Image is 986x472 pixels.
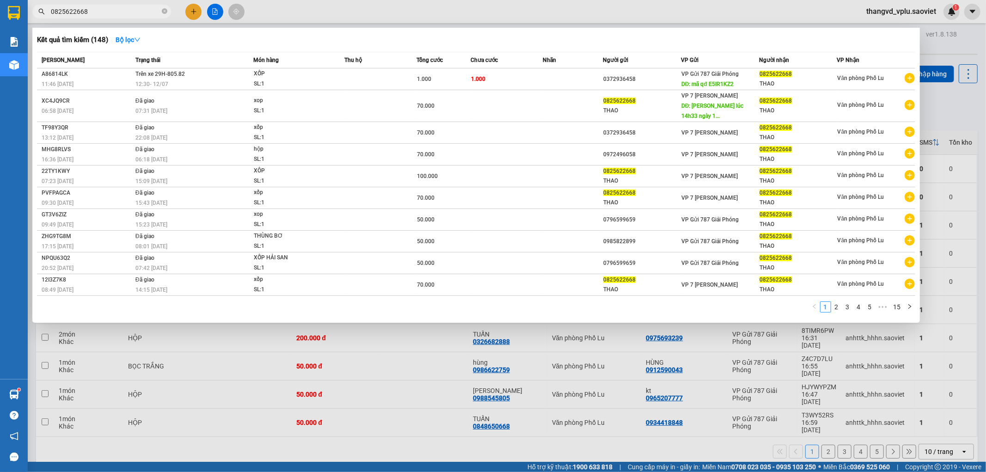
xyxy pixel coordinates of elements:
div: xốp [254,275,323,285]
div: THAO [759,198,837,208]
span: plus-circle [905,257,915,267]
li: 4 [853,301,864,313]
div: SL: 1 [254,133,323,143]
span: VP 7 [PERSON_NAME] [681,129,738,136]
div: THAO [603,106,680,116]
button: Bộ lọcdown [108,32,148,47]
div: PVFPAGCA [42,188,133,198]
div: MHG8RLVS [42,145,133,154]
span: 50.000 [417,238,435,245]
span: 16:36 [DATE] [42,156,73,163]
span: plus-circle [905,192,915,202]
a: 1 [821,302,831,312]
span: Văn phòng Phố Lu [838,281,884,287]
span: Văn phòng Phố Lu [838,102,884,108]
span: 70.000 [417,151,435,158]
div: xốp [254,188,323,198]
span: VP Nhận [837,57,860,63]
div: SL: 1 [254,176,323,186]
a: 4 [854,302,864,312]
span: Đã giao [135,276,154,283]
span: question-circle [10,411,18,420]
sup: 1 [18,388,20,391]
span: Đã giao [135,146,154,153]
span: plus-circle [905,170,915,180]
div: xop [254,96,323,106]
span: 15:23 [DATE] [135,221,167,228]
span: 0825622668 [759,233,792,239]
span: VP Gửi 787 Giải Phóng [681,260,739,266]
span: Đã giao [135,98,154,104]
div: GT3V6ZIZ [42,210,133,220]
span: 70.000 [417,282,435,288]
span: left [812,304,817,309]
img: warehouse-icon [9,390,19,399]
span: plus-circle [905,148,915,159]
span: 0825622668 [759,98,792,104]
span: 0825622668 [759,190,792,196]
div: SL: 1 [254,198,323,208]
div: SL: 1 [254,241,323,251]
div: THAO [759,106,837,116]
span: plus-circle [905,73,915,83]
span: 13:12 [DATE] [42,135,73,141]
div: 0985822899 [603,237,680,246]
div: THAO [603,176,680,186]
span: plus-circle [905,235,915,245]
span: 0825622668 [759,211,792,218]
span: notification [10,432,18,441]
span: Món hàng [253,57,279,63]
li: Next Page [904,301,915,313]
li: 3 [842,301,853,313]
span: Đã giao [135,168,154,174]
span: down [134,37,141,43]
img: solution-icon [9,37,19,47]
span: Văn phòng Phố Lu [838,259,884,265]
div: 22TY1KWY [42,166,133,176]
span: 11:46 [DATE] [42,81,73,87]
span: VP 7 [PERSON_NAME] [681,195,738,201]
span: 12:30 - 12/07 [135,81,168,87]
span: 0825622668 [603,98,636,104]
span: Văn phòng Phố Lu [838,129,884,135]
span: DĐ: mã qđ E5IR1KZ2 [681,81,734,87]
div: THAO [759,79,837,89]
div: 0796599659 [603,215,680,225]
div: SL: 1 [254,154,323,165]
span: VP Gửi 787 Giải Phóng [681,216,739,223]
span: plus-circle [905,279,915,289]
img: warehouse-icon [9,60,19,70]
span: 1.000 [471,76,485,82]
div: THÙNG BƠ [254,231,323,241]
span: Văn phòng Phố Lu [838,150,884,157]
span: 0825622668 [759,146,792,153]
strong: Bộ lọc [116,36,141,43]
span: 20:52 [DATE] [42,265,73,271]
span: Văn phòng Phố Lu [838,172,884,178]
span: 0825622668 [603,276,636,283]
div: hộp [254,144,323,154]
span: Đã giao [135,211,154,218]
span: VP 7 [PERSON_NAME] [681,282,738,288]
span: [PERSON_NAME] [42,57,85,63]
h3: Kết quả tìm kiếm ( 148 ) [37,35,108,45]
span: plus-circle [905,100,915,110]
div: THAO [759,285,837,294]
div: THAO [759,263,837,273]
span: Đã giao [135,233,154,239]
span: 0825622668 [759,168,792,174]
div: TF98Y3QR [42,123,133,133]
span: 0825622668 [759,276,792,283]
span: search [38,8,45,15]
span: 07:42 [DATE] [135,265,167,271]
span: 22:08 [DATE] [135,135,167,141]
div: 0796599659 [603,258,680,268]
span: Đã giao [135,124,154,131]
span: Chưa cước [471,57,498,63]
span: 70.000 [417,129,435,136]
span: VP Gửi 787 Giải Phóng [681,238,739,245]
span: 0825622668 [759,255,792,261]
div: XC4JQ9CR [42,96,133,106]
div: SL: 1 [254,285,323,295]
span: 14:15 [DATE] [135,287,167,293]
